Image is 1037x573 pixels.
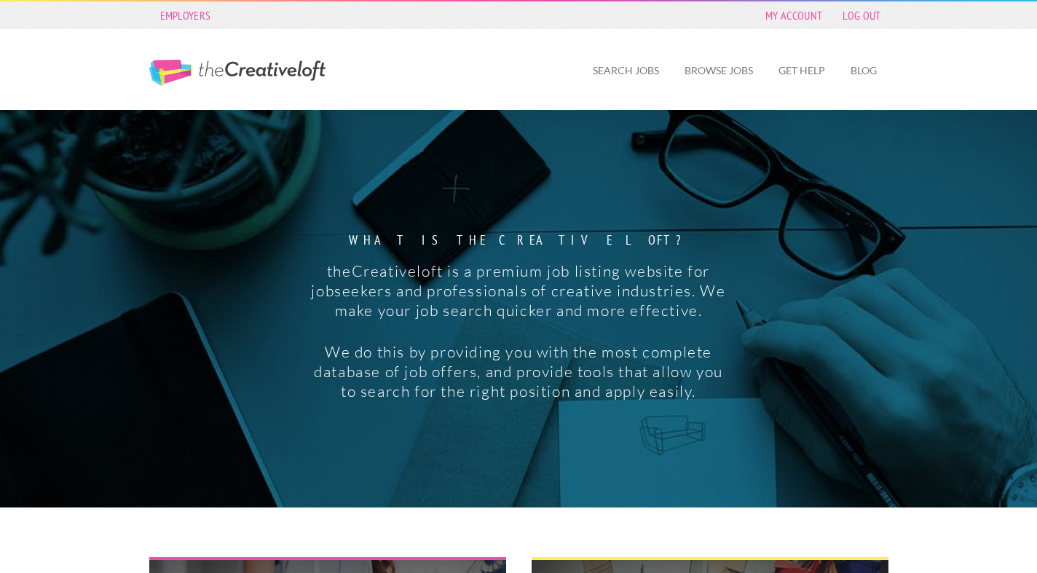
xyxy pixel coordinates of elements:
a: Blog [839,54,888,87]
a: Employers [153,5,218,25]
p: theCreativeloft is a premium job listing website for jobseekers and professionals of creative ind... [308,261,728,320]
a: Get Help [767,54,837,87]
strong: What is the creative loft? [308,234,728,247]
a: The Creative Loft [149,60,326,86]
p: We do this by providing you with the most complete database of job offers, and provide tools that... [308,342,728,401]
a: Log Out [835,5,888,25]
a: Browse Jobs [673,54,765,87]
a: My Account [758,5,829,25]
a: Search Jobs [581,54,671,87]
